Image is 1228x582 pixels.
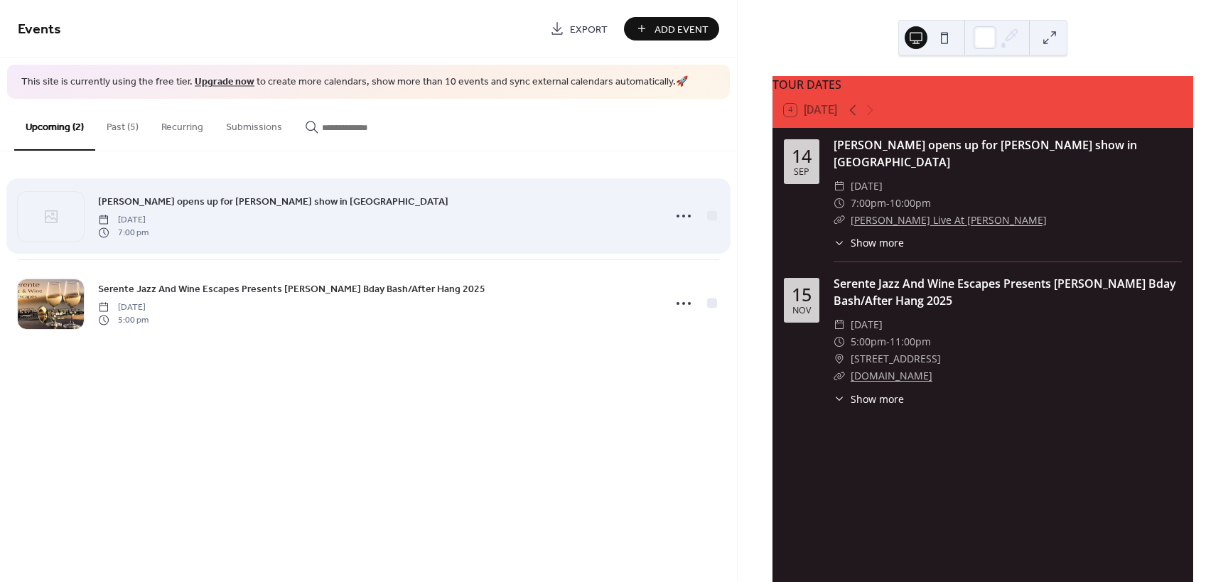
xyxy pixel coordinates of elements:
span: 7:00pm [851,195,886,212]
span: [DATE] [851,178,883,195]
div: ​ [834,333,845,350]
div: TOUR DATES [772,76,1193,93]
button: Recurring [150,99,215,149]
span: [STREET_ADDRESS] [851,350,941,367]
div: 14 [792,147,812,165]
div: ​ [834,316,845,333]
button: Past (5) [95,99,150,149]
div: ​ [834,392,845,406]
a: [PERSON_NAME] opens up for [PERSON_NAME] show in [GEOGRAPHIC_DATA] [98,193,448,210]
button: Add Event [624,17,719,41]
span: - [886,195,890,212]
a: [DOMAIN_NAME] [851,369,932,382]
div: ​ [834,235,845,250]
div: ​ [834,178,845,195]
span: Show more [851,235,904,250]
span: Add Event [655,22,709,37]
span: 10:00pm [890,195,931,212]
a: [PERSON_NAME] Live At [PERSON_NAME] [851,213,1047,227]
div: Sep [794,168,809,177]
div: ​ [834,195,845,212]
div: ​ [834,350,845,367]
div: 15 [792,286,812,303]
span: 7:00 pm [98,227,149,239]
span: [DATE] [98,301,149,313]
a: Serente Jazz And Wine Escapes Presents [PERSON_NAME] Bday Bash/After Hang 2025 [98,281,485,297]
a: Export [539,17,618,41]
span: Events [18,16,61,43]
span: 11:00pm [890,333,931,350]
button: Submissions [215,99,293,149]
span: Show more [851,392,904,406]
span: [DATE] [98,213,149,226]
span: This site is currently using the free tier. to create more calendars, show more than 10 events an... [21,75,688,90]
span: 5:00 pm [98,314,149,327]
span: [DATE] [851,316,883,333]
span: - [886,333,890,350]
a: Upgrade now [195,72,254,92]
span: Export [570,22,608,37]
div: Nov [792,306,811,316]
span: 5:00pm [851,333,886,350]
span: Serente Jazz And Wine Escapes Presents [PERSON_NAME] Bday Bash/After Hang 2025 [98,281,485,296]
a: [PERSON_NAME] opens up for [PERSON_NAME] show in [GEOGRAPHIC_DATA] [834,137,1137,170]
a: Serente Jazz And Wine Escapes Presents [PERSON_NAME] Bday Bash/After Hang 2025 [834,276,1176,308]
button: Upcoming (2) [14,99,95,151]
div: ​ [834,212,845,229]
button: ​Show more [834,235,904,250]
button: ​Show more [834,392,904,406]
span: [PERSON_NAME] opens up for [PERSON_NAME] show in [GEOGRAPHIC_DATA] [98,194,448,209]
div: ​ [834,367,845,384]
